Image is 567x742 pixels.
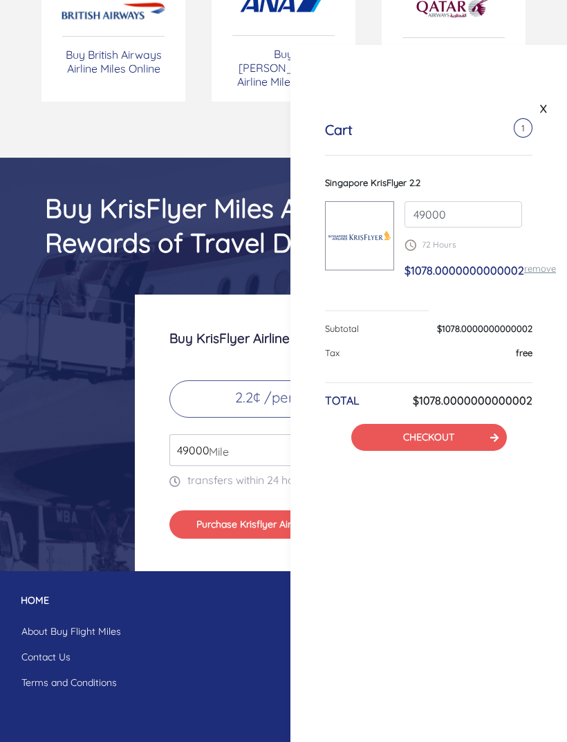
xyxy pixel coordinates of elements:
[403,431,454,443] a: CHECKOUT
[405,263,524,277] span: $1078.0000000000002
[169,472,398,488] p: transfers within 24 hours
[232,47,335,89] p: Buy [PERSON_NAME] Airline Miles Online
[10,593,132,608] p: HOME
[325,177,420,188] span: Singapore KrisFlyer 2.2
[10,191,557,260] h2: Buy KrisFlyer Miles And Reap the Rewards of Travel Discounts
[514,118,532,138] span: 1
[516,347,532,358] span: free
[325,347,340,358] span: Tax
[537,98,550,119] a: X
[169,329,398,347] h3: Buy KrisFlyer Airline Miles Online
[169,380,398,418] p: 2.2¢ /per miles
[351,424,507,451] button: CHECKOUT
[326,221,393,251] img: Singapore-KrisFlyer.png
[524,263,556,274] a: remove
[202,443,229,460] span: Mile
[62,48,165,75] p: Buy British Airways Airline Miles Online
[405,239,522,251] p: 72 Hours
[10,644,132,670] a: Contact Us
[325,394,360,407] h6: TOTAL
[413,394,532,407] h6: $1078.0000000000002
[405,239,416,251] img: schedule.png
[325,122,353,138] h5: Cart
[325,323,359,334] span: Subtotal
[169,510,398,539] button: Purchase Krisflyer Airline Miles$1,078.00
[437,323,532,334] span: $1078.0000000000002
[10,670,132,696] a: Terms and Conditions
[10,619,132,644] a: About Buy Flight Miles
